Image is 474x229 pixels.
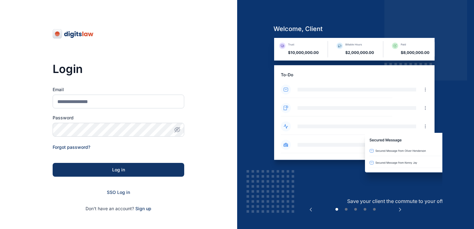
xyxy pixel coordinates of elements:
button: 2 [343,206,349,213]
a: SSO Log in [107,190,130,195]
img: client-portal [268,38,454,186]
label: Email [53,86,184,93]
button: 4 [362,206,368,213]
label: Password [53,115,184,121]
button: 1 [334,206,340,213]
div: Log in [63,167,174,173]
button: 5 [371,206,378,213]
h3: Login [53,63,184,75]
a: Sign up [135,206,151,211]
img: digitslaw-logo [53,29,94,39]
span: Sign up [135,206,151,212]
a: Forgot password? [53,144,90,150]
button: Previous [308,206,314,213]
button: Next [397,206,403,213]
button: Log in [53,163,184,177]
button: 3 [352,206,359,213]
p: Don't have an account? [53,206,184,212]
